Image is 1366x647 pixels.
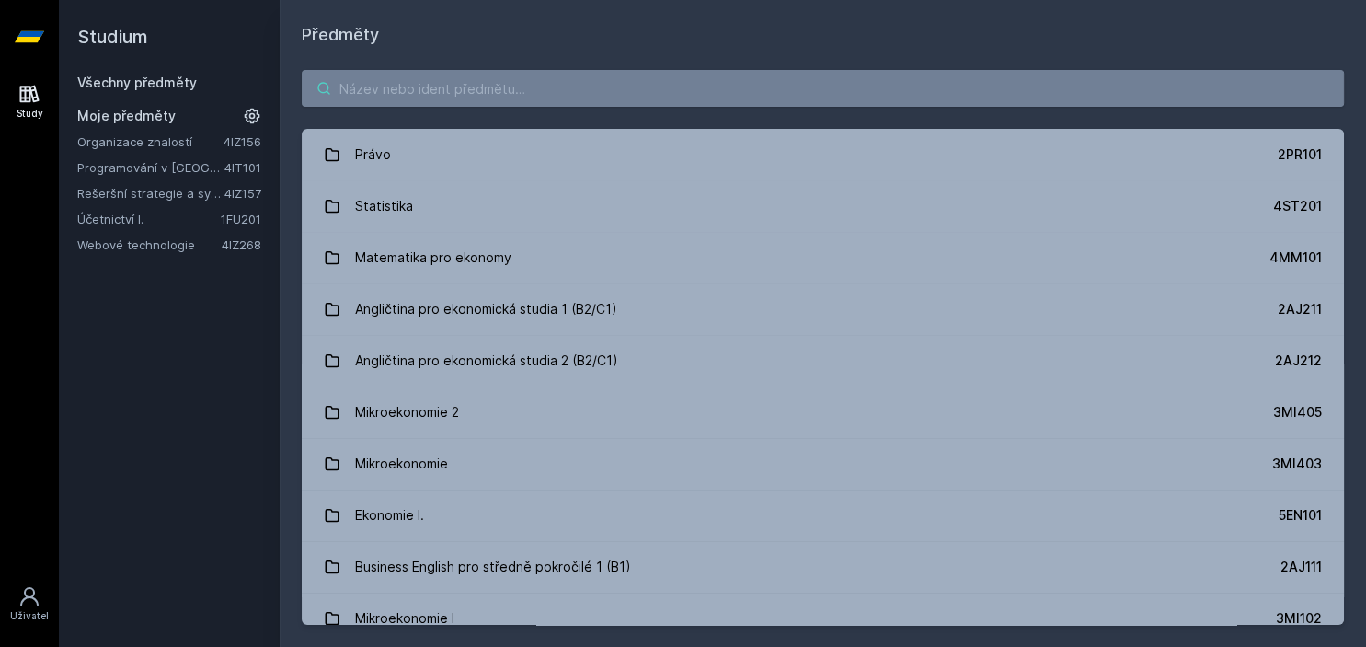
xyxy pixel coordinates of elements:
a: Účetnictví I. [77,210,221,228]
div: Mikroekonomie 2 [355,394,459,431]
a: Webové technologie [77,236,222,254]
div: Právo [355,136,391,173]
div: 2AJ211 [1278,300,1322,318]
a: Statistika 4ST201 [302,180,1344,232]
a: Business English pro středně pokročilé 1 (B1) 2AJ111 [302,541,1344,593]
input: Název nebo ident předmětu… [302,70,1344,107]
div: 4ST201 [1273,197,1322,215]
h1: Předměty [302,22,1344,48]
a: Uživatel [4,576,55,632]
a: Právo 2PR101 [302,129,1344,180]
a: 4IZ157 [224,186,261,201]
a: Programování v [GEOGRAPHIC_DATA] [77,158,224,177]
a: Angličtina pro ekonomická studia 1 (B2/C1) 2AJ211 [302,283,1344,335]
div: 2AJ111 [1280,558,1322,576]
a: Mikroekonomie I 3MI102 [302,593,1344,644]
a: 4IZ156 [224,134,261,149]
div: Mikroekonomie [355,445,448,482]
a: Organizace znalostí [77,133,224,151]
a: Matematika pro ekonomy 4MM101 [302,232,1344,283]
div: Uživatel [10,609,49,623]
a: 4IZ268 [222,237,261,252]
a: Mikroekonomie 2 3MI405 [302,387,1344,438]
a: Rešeršní strategie a systémy [77,184,224,202]
div: Mikroekonomie I [355,600,454,637]
a: Angličtina pro ekonomická studia 2 (B2/C1) 2AJ212 [302,335,1344,387]
a: Study [4,74,55,130]
div: Study [17,107,43,121]
div: 4MM101 [1269,248,1322,267]
div: Matematika pro ekonomy [355,239,511,276]
a: 1FU201 [221,212,261,226]
div: 3MI102 [1276,609,1322,628]
div: Ekonomie I. [355,497,424,534]
div: Angličtina pro ekonomická studia 1 (B2/C1) [355,291,617,328]
div: Business English pro středně pokročilé 1 (B1) [355,549,631,585]
a: Všechny předměty [77,75,197,90]
div: 3MI405 [1273,403,1322,422]
div: 5EN101 [1279,506,1322,525]
a: Mikroekonomie 3MI403 [302,438,1344,490]
div: 3MI403 [1272,455,1322,473]
div: 2AJ212 [1275,352,1322,370]
span: Moje předměty [77,107,176,125]
a: 4IT101 [224,160,261,175]
a: Ekonomie I. 5EN101 [302,490,1344,541]
div: 2PR101 [1278,145,1322,164]
div: Statistika [355,188,413,225]
div: Angličtina pro ekonomická studia 2 (B2/C1) [355,342,618,379]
